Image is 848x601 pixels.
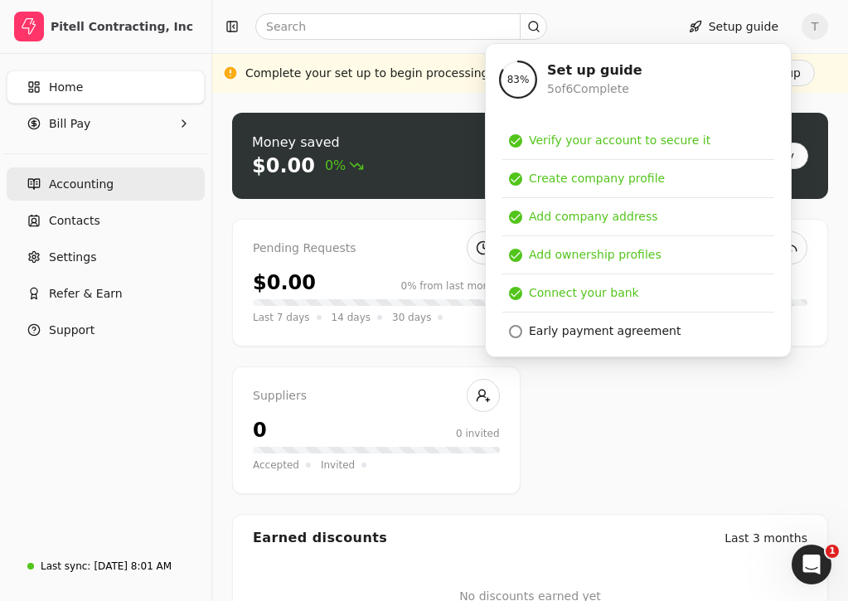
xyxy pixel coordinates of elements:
[529,208,658,225] div: Add company address
[49,322,94,339] span: Support
[49,249,96,266] span: Settings
[321,457,355,473] span: Invited
[253,415,267,445] div: 0
[49,212,100,230] span: Contacts
[253,387,500,405] div: Suppliers
[94,559,172,574] div: [DATE] 8:01 AM
[7,167,205,201] a: Accounting
[826,545,839,558] span: 1
[676,13,792,40] button: Setup guide
[325,156,364,176] span: 0%
[507,72,530,87] span: 83 %
[529,170,665,187] div: Create company profile
[49,176,114,193] span: Accounting
[253,268,316,298] div: $0.00
[724,530,807,547] div: Last 3 months
[529,322,681,340] div: Early payment agreement
[253,240,500,258] div: Pending Requests
[7,551,205,581] a: Last sync:[DATE] 8:01 AM
[802,13,828,40] button: T
[49,285,123,303] span: Refer & Earn
[49,79,83,96] span: Home
[7,204,205,237] a: Contacts
[792,545,831,584] iframe: Intercom live chat
[252,133,364,153] div: Money saved
[456,426,500,441] div: 0 invited
[547,80,642,98] div: 5 of 6 Complete
[7,240,205,274] a: Settings
[51,18,197,35] div: Pitell Contracting, Inc
[253,457,299,473] span: Accepted
[49,115,90,133] span: Bill Pay
[252,153,315,179] div: $0.00
[253,528,387,548] div: Earned discounts
[253,309,310,326] span: Last 7 days
[255,13,547,40] input: Search
[485,43,792,357] div: Setup guide
[7,313,205,347] button: Support
[529,246,661,264] div: Add ownership profiles
[7,277,205,310] button: Refer & Earn
[547,61,642,80] div: Set up guide
[7,70,205,104] a: Home
[41,559,90,574] div: Last sync:
[392,309,431,326] span: 30 days
[529,284,639,302] div: Connect your bank
[401,279,500,293] div: 0% from last month
[7,107,205,140] button: Bill Pay
[529,132,710,149] div: Verify your account to secure it
[245,65,554,82] div: Complete your set up to begin processing payments.
[332,309,371,326] span: 14 days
